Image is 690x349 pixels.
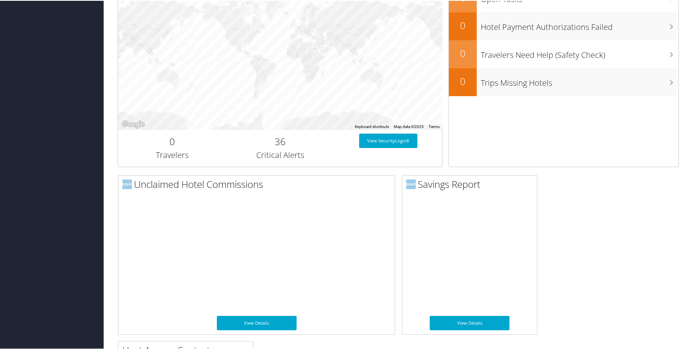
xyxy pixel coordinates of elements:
a: View SecurityLogic® [359,133,417,147]
a: 0Trips Missing Hotels [449,67,678,95]
h3: Travelers [124,149,220,160]
img: domo-logo.png [122,179,132,188]
h3: Critical Alerts [232,149,328,160]
a: View Details [217,315,297,329]
h2: 0 [124,134,220,148]
h3: Trips Missing Hotels [481,73,678,88]
button: Keyboard shortcuts [355,123,389,129]
img: domo-logo.png [406,179,416,188]
h2: 36 [232,134,328,148]
h2: 0 [449,46,477,59]
a: 0Hotel Payment Authorizations Failed [449,12,678,39]
a: Terms (opens in new tab) [429,124,440,128]
a: View Details [430,315,509,329]
span: Map data ©2025 [394,124,424,128]
h3: Hotel Payment Authorizations Failed [481,17,678,32]
h2: 0 [449,74,477,87]
h2: 0 [449,18,477,32]
a: 0Travelers Need Help (Safety Check) [449,39,678,67]
img: Google [120,118,146,129]
h2: Unclaimed Hotel Commissions [122,177,395,190]
h3: Travelers Need Help (Safety Check) [481,45,678,60]
a: Open this area in Google Maps (opens a new window) [120,118,146,129]
h2: Savings Report [406,177,537,190]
